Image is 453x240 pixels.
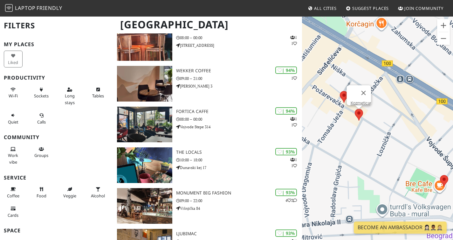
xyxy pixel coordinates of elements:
[352,5,389,11] span: Suggest Places
[32,84,51,101] button: Sockets
[63,193,76,199] span: Veggie
[4,134,109,140] h3: Community
[350,101,371,105] a: Kozmeticar
[117,107,172,142] img: Fortica caffe
[15,4,36,11] span: Laptop
[176,231,302,236] h3: Ljubimac
[89,84,107,101] button: Tables
[176,83,302,89] p: [PERSON_NAME] 3
[176,75,302,81] p: 09:00 – 21:00
[4,203,23,220] button: Cards
[37,193,46,199] span: Food
[176,124,302,130] p: Vojvode Stepe 314
[32,110,51,127] button: Calls
[117,147,172,183] img: The Locals
[275,189,297,196] div: | 93%
[176,42,302,48] p: [STREET_ADDRESS]
[113,25,302,61] a: Cup Coffee | 96% 11 Cup Coffee 08:00 – 00:00 [STREET_ADDRESS]
[275,229,297,237] div: | 93%
[4,75,109,81] h3: Productivity
[404,5,443,11] span: Join Community
[34,152,48,158] span: Group tables
[176,198,302,204] p: 09:00 – 22:00
[275,67,297,74] div: | 94%
[176,190,302,196] h3: Monument Big Fashion
[395,3,446,14] a: Join Community
[117,66,172,102] img: Wekker Coffee
[5,4,13,12] img: LaptopFriendly
[92,93,104,99] span: Work-friendly tables
[9,93,18,99] span: Stable Wi-Fi
[290,116,297,128] p: 1 1
[65,93,75,105] span: Long stays
[176,165,302,171] p: Dunavski kej 17
[91,193,105,199] span: Alcohol
[356,85,371,101] button: Close
[34,93,49,99] span: Power sockets
[176,205,302,211] p: Višnjička 84
[275,148,297,155] div: | 93%
[290,157,297,169] p: 1 1
[4,144,23,167] button: Work vibe
[275,107,297,115] div: | 94%
[37,119,46,125] span: Video/audio calls
[4,175,109,181] h3: Service
[32,184,51,201] button: Food
[7,193,19,199] span: Coffee
[176,116,302,122] p: 08:00 – 00:00
[4,110,23,127] button: Quiet
[285,197,297,203] p: 4 2
[89,184,107,201] button: Alcohol
[437,19,450,32] button: Zoom in
[305,3,339,14] a: All Cities
[113,107,302,142] a: Fortica caffe | 94% 11 Fortica caffe 08:00 – 00:00 Vojvode Stepe 314
[437,32,450,45] button: Zoom out
[115,16,301,33] h1: [GEOGRAPHIC_DATA]
[37,4,62,11] span: Friendly
[8,212,18,218] span: Credit cards
[60,84,79,108] button: Long stays
[8,119,18,125] span: Quiet
[176,157,302,163] p: 10:00 – 18:00
[291,75,297,81] p: 1
[176,109,302,114] h3: Fortica caffe
[113,147,302,183] a: The Locals | 93% 11 The Locals 10:00 – 18:00 Dunavski kej 17
[4,184,23,201] button: Coffee
[176,150,302,155] h3: The Locals
[60,184,79,201] button: Veggie
[4,84,23,101] button: Wi-Fi
[117,188,172,224] img: Monument Big Fashion
[32,144,51,161] button: Groups
[176,68,302,74] h3: Wekker Coffee
[113,188,302,224] a: Monument Big Fashion | 93% 42 Monument Big Fashion 09:00 – 22:00 Višnjička 84
[4,228,109,234] h3: Space
[314,5,337,11] span: All Cities
[113,66,302,102] a: Wekker Coffee | 94% 1 Wekker Coffee 09:00 – 21:00 [PERSON_NAME] 3
[4,41,109,47] h3: My Places
[5,3,62,14] a: LaptopFriendly LaptopFriendly
[117,25,172,61] img: Cup Coffee
[4,16,109,35] h2: Filters
[8,152,18,165] span: People working
[343,3,392,14] a: Suggest Places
